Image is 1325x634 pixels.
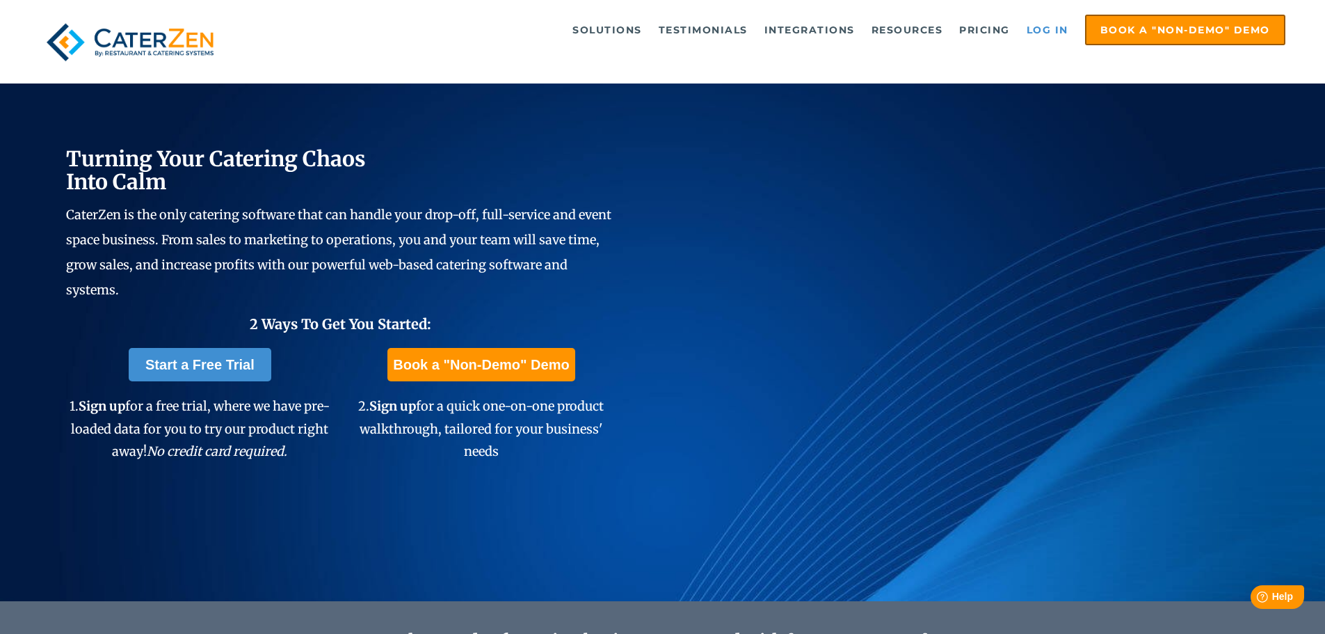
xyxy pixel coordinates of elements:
[70,398,330,459] span: 1. for a free trial, where we have pre-loaded data for you to try our product right away!
[140,81,152,92] img: tab_keywords_by_traffic_grey.svg
[79,398,125,414] span: Sign up
[40,15,220,70] img: caterzen
[129,348,271,381] a: Start a Free Trial
[369,398,416,414] span: Sign up
[252,15,1285,45] div: Navigation Menu
[1020,16,1075,44] a: Log in
[757,16,862,44] a: Integrations
[56,82,125,91] div: Domain Overview
[250,315,431,333] span: 2 Ways To Get You Started:
[66,207,611,298] span: CaterZen is the only catering software that can handle your drop-off, full-service and event spac...
[865,16,950,44] a: Resources
[358,398,604,459] span: 2. for a quick one-on-one product walkthrough, tailored for your business' needs
[156,82,230,91] div: Keywords by Traffic
[40,81,51,92] img: tab_domain_overview_orange.svg
[147,443,287,459] em: No credit card required.
[22,36,33,47] img: website_grey.svg
[1085,15,1285,45] a: Book a "Non-Demo" Demo
[952,16,1017,44] a: Pricing
[652,16,755,44] a: Testimonials
[66,145,366,195] span: Turning Your Catering Chaos Into Calm
[565,16,649,44] a: Solutions
[387,348,575,381] a: Book a "Non-Demo" Demo
[36,36,153,47] div: Domain: [DOMAIN_NAME]
[1201,580,1310,619] iframe: Help widget launcher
